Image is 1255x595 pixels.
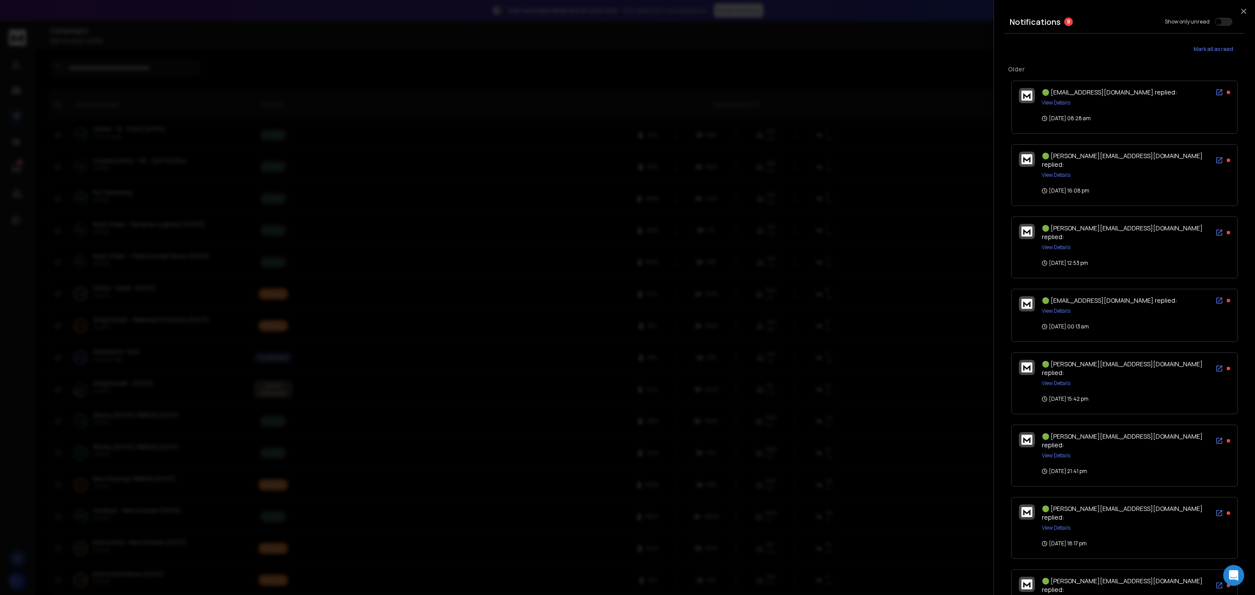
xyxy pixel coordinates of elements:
[1042,244,1070,251] button: View Details
[1042,432,1203,449] span: 🟢 [PERSON_NAME][EMAIL_ADDRESS][DOMAIN_NAME] replied:
[1021,299,1032,309] img: logo
[1042,452,1070,459] button: View Details
[1042,88,1177,96] span: 🟢 [EMAIL_ADDRESS][DOMAIN_NAME] replied:
[1042,504,1203,521] span: 🟢 [PERSON_NAME][EMAIL_ADDRESS][DOMAIN_NAME] replied:
[1042,360,1203,377] span: 🟢 [PERSON_NAME][EMAIL_ADDRESS][DOMAIN_NAME] replied:
[1042,115,1091,122] p: [DATE] 08:28 am
[1042,152,1203,169] span: 🟢 [PERSON_NAME][EMAIL_ADDRESS][DOMAIN_NAME] replied:
[1010,16,1061,28] h3: Notifications
[1064,17,1073,26] span: 8
[1008,65,1241,74] p: Older
[1042,380,1070,387] button: View Details
[1042,577,1203,594] span: 🟢 [PERSON_NAME][EMAIL_ADDRESS][DOMAIN_NAME] replied:
[1042,308,1070,314] button: View Details
[1042,540,1087,547] p: [DATE] 18:17 pm
[1042,396,1089,402] p: [DATE] 15:42 pm
[1021,362,1032,372] img: logo
[1021,91,1032,101] img: logo
[1042,99,1070,106] button: View Details
[1042,224,1203,241] span: 🟢 [PERSON_NAME][EMAIL_ADDRESS][DOMAIN_NAME] replied:
[1042,187,1089,194] p: [DATE] 16:08 pm
[1042,468,1087,475] p: [DATE] 21:41 pm
[1021,435,1032,445] img: logo
[1021,154,1032,164] img: logo
[1042,323,1089,330] p: [DATE] 00:13 am
[1021,507,1032,517] img: logo
[1165,18,1210,25] label: Show only unread
[1182,41,1245,58] button: Mark all as read
[1042,296,1177,304] span: 🟢 [EMAIL_ADDRESS][DOMAIN_NAME] replied:
[1021,579,1032,589] img: logo
[1042,524,1070,531] button: View Details
[1042,260,1088,267] p: [DATE] 12:53 pm
[1042,172,1070,179] button: View Details
[1194,46,1233,53] span: Mark all as read
[1223,565,1244,586] div: Open Intercom Messenger
[1021,227,1032,237] img: logo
